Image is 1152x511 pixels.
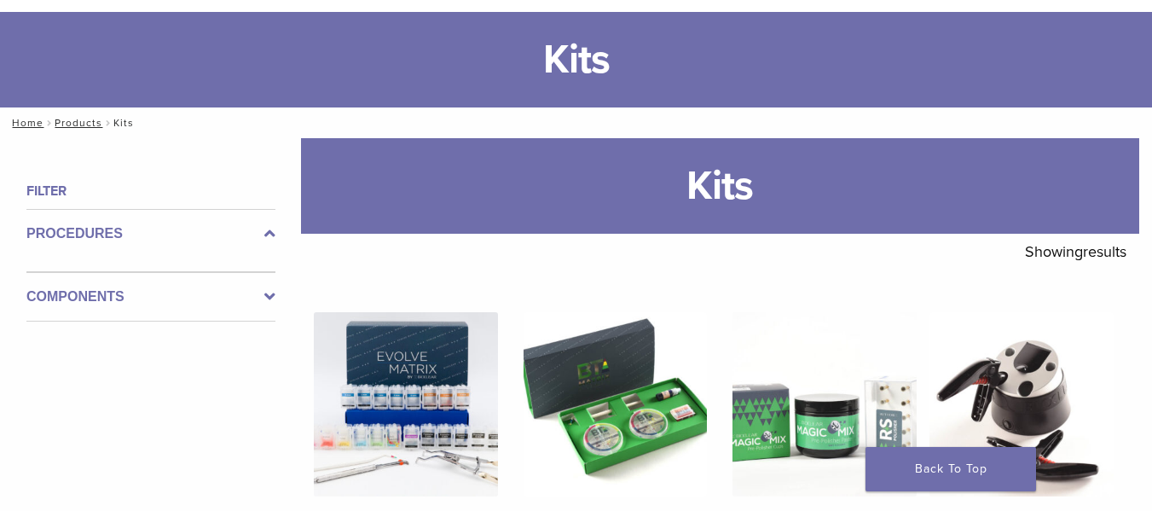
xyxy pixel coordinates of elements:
img: Evolve All-in-One Kit [314,312,498,496]
img: Black Triangle (BT) Kit [524,312,708,496]
img: Rockstar (RS) Polishing Kit [732,312,917,496]
a: Products [55,117,102,129]
h4: Filter [26,181,275,201]
p: Showing results [1025,234,1126,270]
span: / [43,119,55,127]
label: Components [26,287,275,307]
h1: Kits [301,138,1139,234]
img: HeatSync Kit [929,312,1114,496]
a: Home [7,117,43,129]
label: Procedures [26,224,275,244]
span: / [102,119,113,127]
a: Back To Top [865,447,1036,491]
